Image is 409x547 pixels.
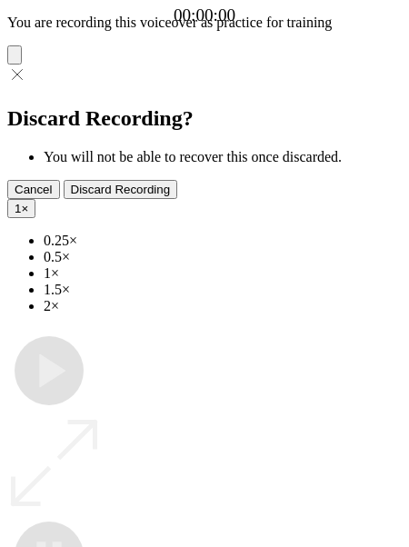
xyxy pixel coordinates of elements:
li: You will not be able to recover this once discarded. [44,149,402,165]
button: Discard Recording [64,180,178,199]
li: 2× [44,298,402,314]
li: 1.5× [44,282,402,298]
span: 1 [15,202,21,215]
a: 00:00:00 [174,5,235,25]
li: 1× [44,265,402,282]
li: 0.25× [44,233,402,249]
button: Cancel [7,180,60,199]
p: You are recording this voiceover as practice for training [7,15,402,31]
h2: Discard Recording? [7,106,402,131]
li: 0.5× [44,249,402,265]
button: 1× [7,199,35,218]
